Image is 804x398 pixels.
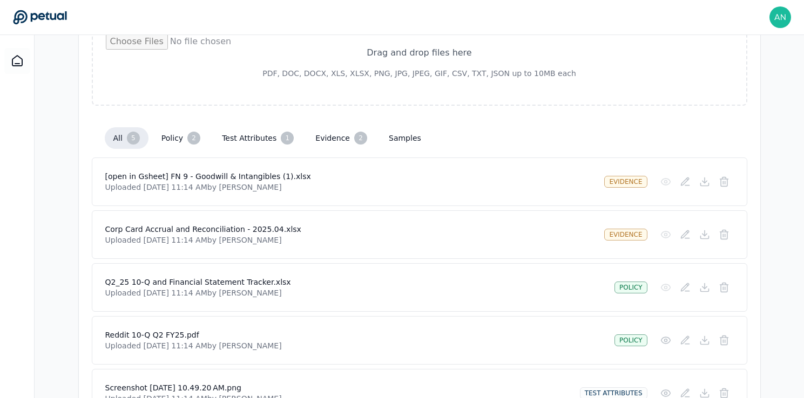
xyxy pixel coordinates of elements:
button: Add/Edit Description [675,331,695,350]
button: evidence 2 [307,127,376,149]
a: Dashboard [4,48,30,74]
div: 5 [127,132,140,145]
button: Add/Edit Description [675,225,695,244]
button: all 5 [105,127,148,149]
button: Download File [695,225,714,244]
img: andrew.meyers@reddit.com [769,6,791,28]
button: Download File [695,331,714,350]
p: Uploaded [DATE] 11:14 AM by [PERSON_NAME] [105,235,596,245]
button: Download File [695,172,714,191]
p: Uploaded [DATE] 11:14 AM by [PERSON_NAME] [105,182,596,193]
div: 2 [354,132,367,145]
button: test attributes 1 [213,127,302,149]
button: Add/Edit Description [675,172,695,191]
div: 2 [187,132,200,145]
button: Delete File [714,331,734,350]
button: Delete File [714,225,734,244]
button: Preview File (hover for quick preview, click for full view) [656,278,675,297]
button: Preview File (hover for quick preview, click for full view) [656,172,675,191]
div: policy [614,334,647,346]
div: policy [614,282,647,293]
h4: Reddit 10-Q Q2 FY25.pdf [105,330,606,340]
a: Go to Dashboard [13,10,67,25]
button: Delete File [714,172,734,191]
button: Delete File [714,278,734,297]
button: policy 2 [153,127,209,149]
button: Download File [695,278,714,297]
div: evidence [604,176,647,188]
h4: Screenshot [DATE] 10.49.20 AM.png [105,382,571,393]
button: Preview File (hover for quick preview, click for full view) [656,331,675,350]
button: Preview File (hover for quick preview, click for full view) [656,225,675,244]
button: samples [380,128,430,148]
div: 1 [281,132,294,145]
h4: Q2_25 10-Q and Financial Statement Tracker.xlsx [105,277,606,287]
p: Uploaded [DATE] 11:14 AM by [PERSON_NAME] [105,340,606,351]
button: Add/Edit Description [675,278,695,297]
h4: Corp Card Accrual and Reconciliation - 2025.04.xlsx [105,224,596,235]
p: Uploaded [DATE] 11:14 AM by [PERSON_NAME] [105,287,606,298]
h4: [open in Gsheet] FN 9 - Goodwill & Intangibles (1).xlsx [105,171,596,182]
div: evidence [604,229,647,241]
